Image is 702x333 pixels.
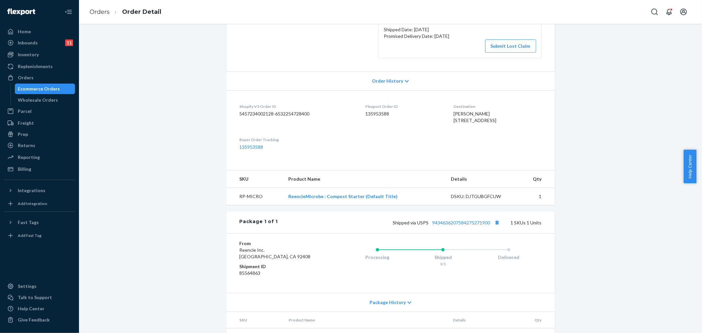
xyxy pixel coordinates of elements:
[677,5,690,18] button: Open account menu
[393,220,502,225] span: Shipped via USPS
[240,218,278,227] div: Package 1 of 1
[90,8,110,15] a: Orders
[446,170,518,188] th: Details
[278,218,541,227] div: 1 SKUs 1 Units
[18,201,47,206] div: Add Integration
[4,129,75,140] a: Prep
[4,164,75,174] a: Billing
[372,78,403,84] span: Order History
[240,104,355,109] dt: Shopify V3 Order ID
[18,305,44,312] div: Help Center
[18,283,37,290] div: Settings
[384,33,536,39] p: Promised Delivery Date: [DATE]
[18,86,60,92] div: Ecommerce Orders
[7,9,35,15] img: Flexport logo
[410,261,476,267] div: 9/3
[684,150,696,183] button: Help Center
[18,187,45,194] div: Integrations
[84,2,167,22] ol: breadcrumbs
[648,5,661,18] button: Open Search Box
[518,188,555,205] td: 1
[4,140,75,151] a: Returns
[4,217,75,228] button: Fast Tags
[345,254,410,261] div: Processing
[18,120,34,126] div: Freight
[4,118,75,128] a: Freight
[4,26,75,37] a: Home
[370,299,406,306] span: Package History
[18,74,34,81] div: Orders
[18,219,39,226] div: Fast Tags
[15,84,75,94] a: Ecommerce Orders
[4,292,75,303] a: Talk to Support
[384,26,536,33] p: Shipped Date: [DATE]
[18,28,31,35] div: Home
[18,317,50,323] div: Give Feedback
[485,39,536,53] button: Submit Lost Claim
[4,198,75,209] a: Add Integration
[4,72,75,83] a: Orders
[520,312,555,328] th: Qty
[240,111,355,117] dd: 5457234002128-6532254728400
[476,254,542,261] div: Delivered
[432,220,490,225] a: 9434636207584275271900
[4,303,75,314] a: Help Center
[410,254,476,261] div: Shipped
[18,294,52,301] div: Talk to Support
[4,315,75,325] button: Give Feedback
[454,104,541,109] dt: Destination
[4,185,75,196] button: Integrations
[15,95,75,105] a: Wholesale Orders
[4,61,75,72] a: Replenishments
[18,108,32,115] div: Parcel
[493,218,502,227] button: Copy tracking number
[283,170,446,188] th: Product Name
[284,312,448,328] th: Product Name
[365,104,443,109] dt: Flexport Order ID
[240,137,355,142] dt: Buyer Order Tracking
[226,170,283,188] th: SKU
[18,97,58,103] div: Wholesale Orders
[226,188,283,205] td: RP-MICRO
[4,49,75,60] a: Inventory
[226,312,284,328] th: SKU
[62,5,75,18] button: Close Navigation
[663,5,676,18] button: Open notifications
[240,240,318,247] dt: From
[240,247,311,259] span: Reencle Inc. [GEOGRAPHIC_DATA], CA 92408
[4,38,75,48] a: Inbounds11
[448,312,520,328] th: Details
[454,111,496,123] span: [PERSON_NAME] [STREET_ADDRESS]
[451,193,513,200] div: DSKU: DJTGUBGFCUW
[18,39,38,46] div: Inbounds
[240,144,263,150] a: 135953588
[18,166,31,172] div: Billing
[122,8,161,15] a: Order Detail
[288,193,398,199] a: ReencleMicrobe : Compost Starter (Default Title)
[518,170,555,188] th: Qty
[365,111,443,117] dd: 135953588
[18,233,41,238] div: Add Fast Tag
[18,154,40,161] div: Reporting
[240,270,318,276] dd: 85564863
[18,63,53,70] div: Replenishments
[65,39,73,46] div: 11
[4,152,75,163] a: Reporting
[18,131,28,138] div: Prep
[4,106,75,116] a: Parcel
[4,230,75,241] a: Add Fast Tag
[240,263,318,270] dt: Shipment ID
[4,281,75,292] a: Settings
[18,142,35,149] div: Returns
[18,51,39,58] div: Inventory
